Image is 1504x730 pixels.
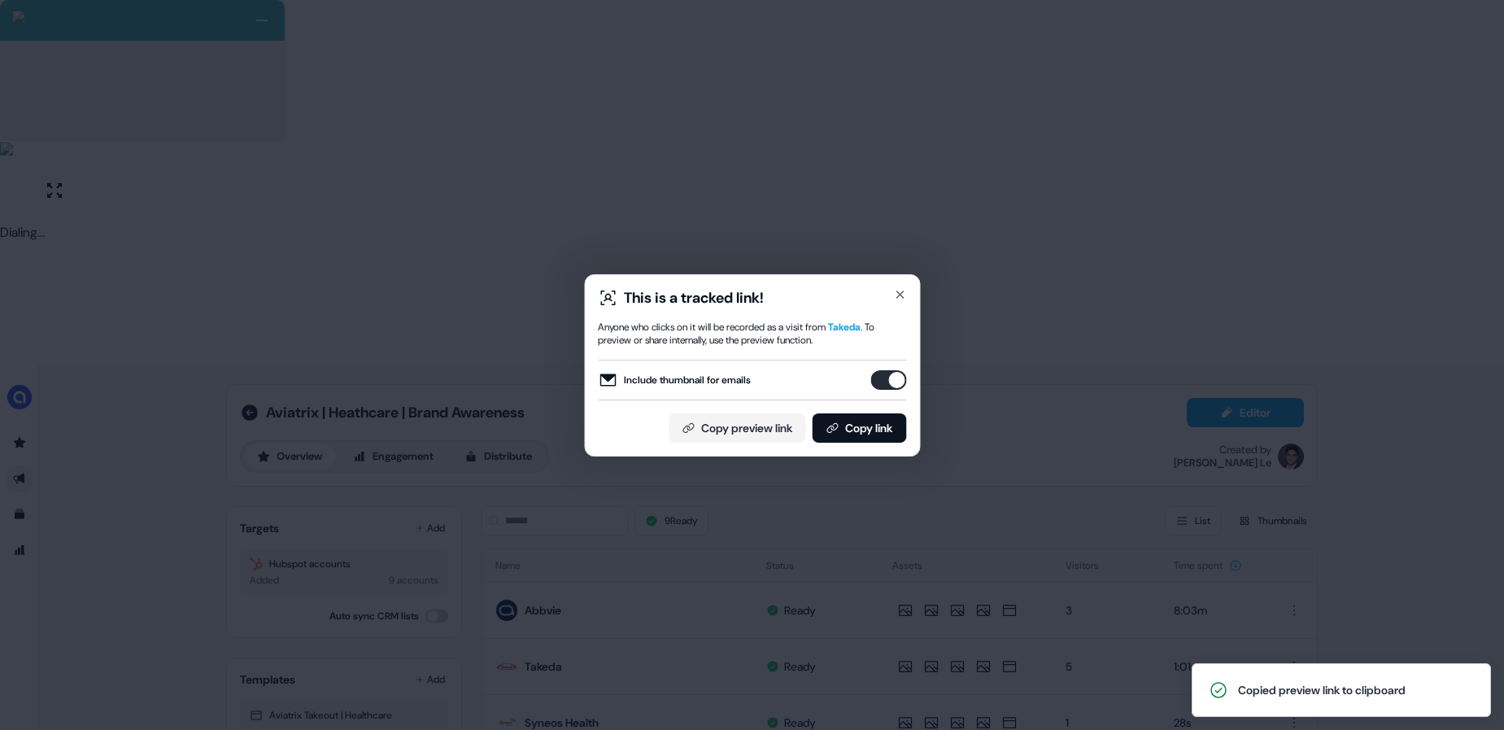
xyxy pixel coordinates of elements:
div: Copied preview link to clipboard [1238,682,1406,698]
div: This is a tracked link! [624,288,764,308]
div: Anyone who clicks on it will be recorded as a visit from . To preview or share internally, use th... [598,321,906,347]
button: Copy link [812,413,906,443]
label: Include thumbnail for emails [598,370,751,390]
button: Copy preview link [669,413,805,443]
span: Takeda [828,321,861,334]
